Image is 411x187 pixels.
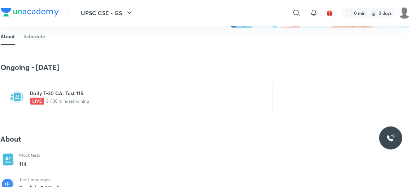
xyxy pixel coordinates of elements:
[398,7,411,19] img: Trupti Meshram
[1,8,59,18] a: Company Logo
[1,28,15,45] a: About
[370,9,377,17] img: streak
[24,28,45,45] a: Schedule
[327,10,333,16] img: avatar
[19,177,60,183] p: Test Languages
[30,98,44,105] img: live
[19,152,40,158] p: Mock tests
[10,90,24,104] img: test
[30,98,252,105] p: 8 / 30 mins remaining
[324,7,336,19] button: avatar
[1,63,273,72] h4: Ongoing - [DATE]
[77,6,138,20] button: UPSC CSE - GS
[30,90,252,97] h6: Daily T-20 CA: Test 115
[386,134,395,142] img: ttu
[19,160,40,168] p: 114
[1,134,273,144] h4: About
[1,8,59,17] img: Company Logo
